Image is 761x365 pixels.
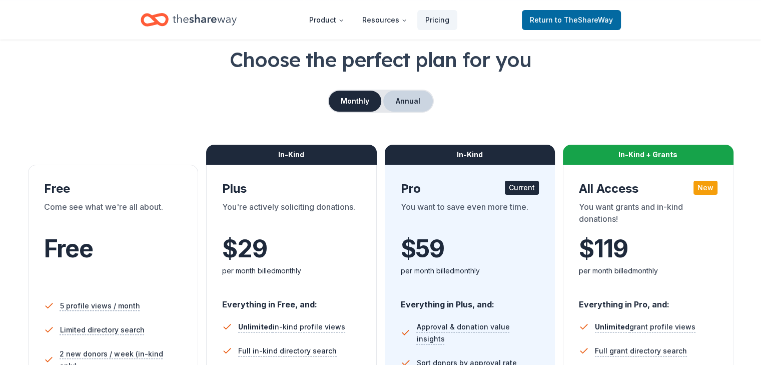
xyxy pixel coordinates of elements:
[222,201,361,229] div: You're actively soliciting donations.
[60,324,145,336] span: Limited directory search
[354,10,415,30] button: Resources
[563,145,733,165] div: In-Kind + Grants
[522,10,621,30] a: Returnto TheShareWay
[206,145,377,165] div: In-Kind
[401,235,444,263] span: $ 59
[238,322,273,331] span: Unlimited
[595,322,629,331] span: Unlimited
[222,265,361,277] div: per month billed monthly
[579,290,717,311] div: Everything in Pro, and:
[60,300,140,312] span: 5 profile views / month
[24,46,737,74] h1: Choose the perfect plan for you
[222,290,361,311] div: Everything in Free, and:
[301,8,457,32] nav: Main
[401,201,539,229] div: You want to save even more time.
[530,14,613,26] span: Return
[505,181,539,195] div: Current
[416,321,539,345] span: Approval & donation value insights
[44,181,183,197] div: Free
[222,235,267,263] span: $ 29
[222,181,361,197] div: Plus
[401,265,539,277] div: per month billed monthly
[555,16,613,24] span: to TheShareWay
[238,345,337,357] span: Full in-kind directory search
[595,345,687,357] span: Full grant directory search
[238,322,345,331] span: in-kind profile views
[693,181,717,195] div: New
[401,290,539,311] div: Everything in Plus, and:
[301,10,352,30] button: Product
[579,181,717,197] div: All Access
[579,201,717,229] div: You want grants and in-kind donations!
[417,10,457,30] a: Pricing
[44,201,183,229] div: Come see what we're all about.
[329,91,381,112] button: Monthly
[401,181,539,197] div: Pro
[595,322,695,331] span: grant profile views
[579,265,717,277] div: per month billed monthly
[579,235,627,263] span: $ 119
[44,234,93,263] span: Free
[141,8,237,32] a: Home
[385,145,555,165] div: In-Kind
[383,91,433,112] button: Annual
